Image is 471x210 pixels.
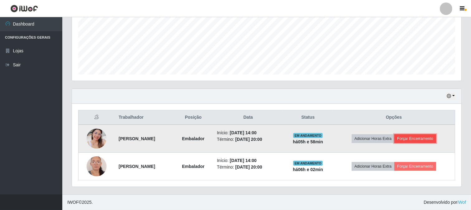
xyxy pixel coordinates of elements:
strong: Embalador [182,136,204,141]
li: Início: [217,130,279,136]
img: 1715090170415.jpeg [87,145,107,188]
button: Adicionar Horas Extra [352,134,394,143]
time: [DATE] 20:00 [235,137,262,142]
span: Desenvolvido por [424,199,466,206]
th: Status [283,110,333,125]
img: CoreUI Logo [10,5,38,12]
span: © 2025 . [67,199,93,206]
button: Adicionar Horas Extra [352,162,394,171]
time: [DATE] 14:00 [230,158,257,163]
th: Posição [174,110,213,125]
img: 1708364606338.jpeg [87,121,107,156]
strong: Embalador [182,164,204,169]
span: EM ANDAMENTO [293,161,323,166]
th: Trabalhador [115,110,174,125]
strong: [PERSON_NAME] [119,136,155,141]
time: [DATE] 20:00 [235,165,262,169]
button: Forçar Encerramento [394,134,436,143]
th: Opções [333,110,455,125]
th: Data [213,110,283,125]
span: IWOF [67,200,79,205]
a: iWof [457,200,466,205]
strong: há 05 h e 58 min [293,139,323,144]
strong: [PERSON_NAME] [119,164,155,169]
li: Término: [217,136,279,143]
strong: há 06 h e 02 min [293,167,323,172]
button: Forçar Encerramento [394,162,436,171]
time: [DATE] 14:00 [230,130,257,135]
li: Início: [217,157,279,164]
li: Término: [217,164,279,170]
span: EM ANDAMENTO [293,133,323,138]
